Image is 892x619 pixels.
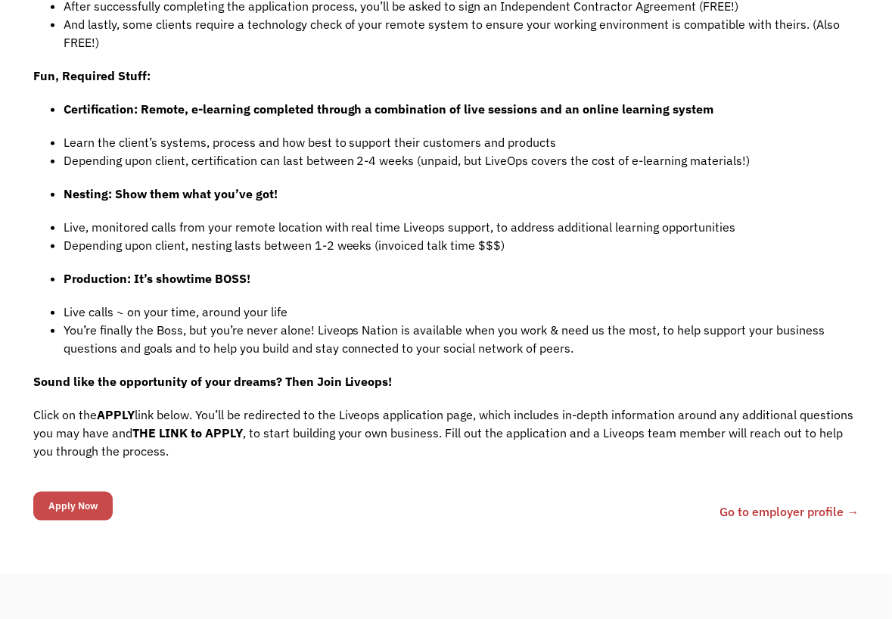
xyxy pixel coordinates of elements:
li: You’re finally the Boss, but you’re never alone! Liveops Nation is available when you work & need... [64,321,859,357]
li: And lastly, some clients require a technology check of your remote system to ensure your working ... [64,15,859,51]
a: Go to employer profile → [720,502,859,521]
input: Apply Now [33,492,113,521]
strong: THE LINK to APPLY [132,425,243,440]
li: Depending upon client, nesting lasts between 1-2 weeks (invoiced talk time $$$) [64,236,859,254]
li: Learn the client’s systems, process and how best to support their customers and products [64,133,859,151]
li: Depending upon client, certification can last between 2-4 weeks (unpaid, but LiveOps covers the c... [64,151,859,170]
strong: Nesting: Show them what you’ve got! [64,186,278,201]
strong: Certification: Remote, e-learning completed through a combination of live sessions and an online ... [64,101,714,117]
strong: Fun, Required Stuff: [33,68,151,83]
p: Click on the link below. You’ll be redirected to the Liveops application page, which includes in-... [33,406,859,460]
form: Email Form [33,488,113,524]
li: Live calls ~ on your time, around your life [64,303,859,321]
strong: Sound like the opportunity of your dreams? Then Join Liveops! [33,374,393,389]
strong: APPLY [97,407,135,422]
li: Live, monitored calls from your remote location with real time Liveops support, to address additi... [64,218,859,236]
strong: Production: It’s showtime BOSS! [64,271,250,286]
